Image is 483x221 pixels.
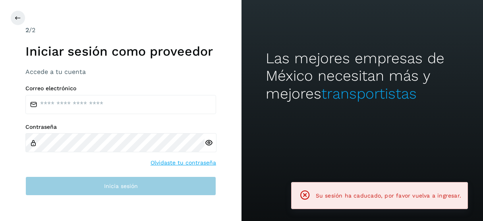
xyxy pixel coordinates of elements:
h3: Accede a tu cuenta [25,68,216,76]
span: Su sesión ha caducado, por favor vuelva a ingresar. [316,192,461,199]
span: 2 [25,26,29,34]
label: Correo electrónico [25,85,216,92]
span: transportistas [321,85,417,102]
div: /2 [25,25,216,35]
a: Olvidaste tu contraseña [151,159,216,167]
h2: Las mejores empresas de México necesitan más y mejores [266,50,459,103]
button: Inicia sesión [25,176,216,196]
label: Contraseña [25,124,216,130]
h1: Iniciar sesión como proveedor [25,44,216,59]
span: Inicia sesión [104,183,138,189]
